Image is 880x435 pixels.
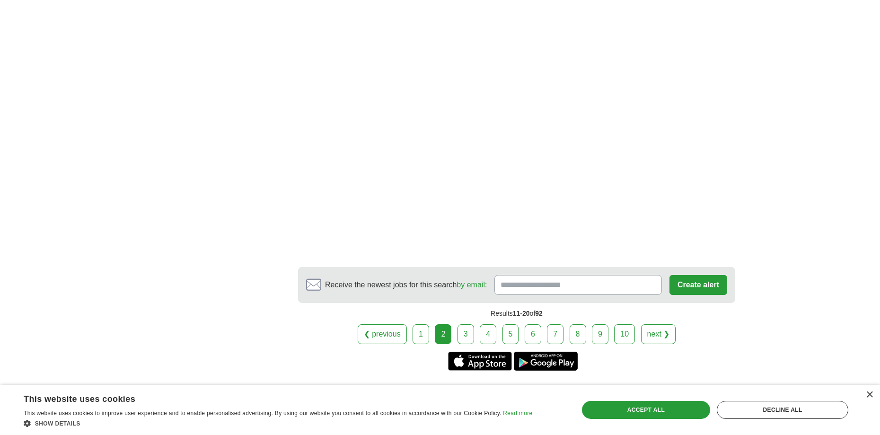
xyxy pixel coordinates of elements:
[669,275,727,295] button: Create alert
[358,324,407,344] a: ❮ previous
[24,391,509,405] div: This website uses cookies
[535,310,543,317] span: 92
[592,324,608,344] a: 9
[457,281,485,289] a: by email
[717,401,848,419] div: Decline all
[325,279,487,291] span: Receive the newest jobs for this search :
[614,324,635,344] a: 10
[24,418,532,428] div: Show details
[514,352,578,371] a: Get the Android app
[502,324,519,344] a: 5
[570,324,586,344] a: 8
[413,324,429,344] a: 1
[448,352,512,371] a: Get the iPhone app
[480,324,496,344] a: 4
[503,410,532,417] a: Read more, opens a new window
[298,303,735,324] div: Results of
[525,324,541,344] a: 6
[24,410,502,417] span: This website uses cookies to improve user experience and to enable personalised advertising. By u...
[547,324,563,344] a: 7
[513,310,530,317] span: 11-20
[35,420,80,427] span: Show details
[582,401,711,419] div: Accept all
[458,324,474,344] a: 3
[641,324,676,344] a: next ❯
[435,324,451,344] div: 2
[866,391,873,399] div: Close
